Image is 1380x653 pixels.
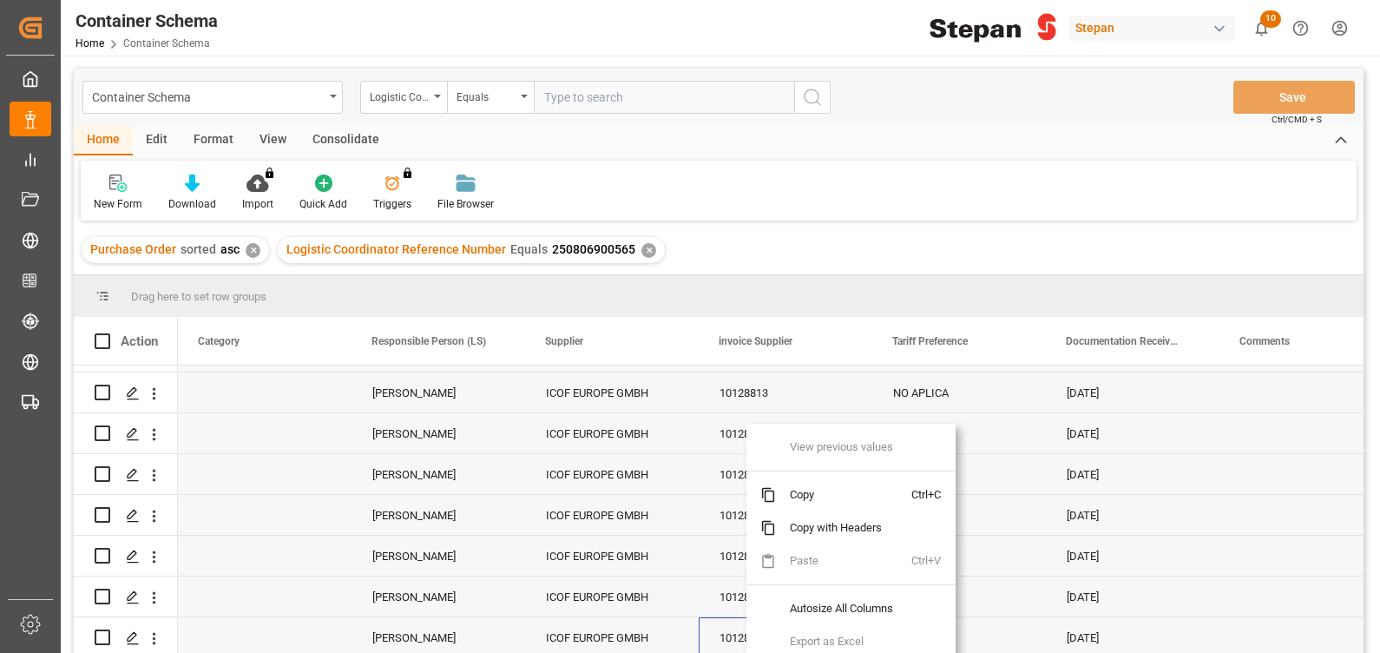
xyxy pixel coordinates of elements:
span: asc [220,242,240,256]
div: [PERSON_NAME] [372,414,504,454]
div: NO APLICA [893,414,1025,454]
div: 10128813 [699,454,872,494]
button: open menu [447,81,534,114]
div: NO APLICA [893,577,1025,617]
div: Press SPACE to select this row. [74,454,178,495]
div: [PERSON_NAME] [372,537,504,577]
div: [DATE] [1046,454,1219,494]
input: Type to search [534,81,794,114]
div: [DATE] [1046,577,1219,617]
div: [DATE] [1046,536,1219,576]
span: Ctrl+V [911,544,949,577]
div: Press SPACE to select this row. [74,536,178,577]
span: invoice Supplier [719,335,792,347]
button: Stepan [1068,11,1242,44]
div: Press SPACE to select this row. [74,495,178,536]
div: 10128813 [699,577,872,617]
div: 10128813 [699,495,872,535]
div: ICOF EUROPE GMBH [525,373,699,412]
span: Category [198,335,240,347]
div: ICOF EUROPE GMBH [525,413,699,453]
a: Home [76,37,104,49]
div: [PERSON_NAME] [372,373,504,413]
div: NO APLICA [893,537,1025,577]
span: Logistic Coordinator Reference Number [286,242,506,256]
span: sorted [181,242,216,256]
span: Equals [510,242,548,256]
div: ✕ [641,243,656,258]
div: [DATE] [1046,373,1219,412]
div: Edit [133,126,181,155]
div: Container Schema [92,85,324,107]
div: Equals [457,85,516,105]
span: 10 [1260,10,1281,28]
div: New Form [94,196,142,212]
img: Stepan_Company_logo.svg.png_1713531530.png [930,13,1056,43]
div: [PERSON_NAME] [372,577,504,617]
span: Copy [776,478,911,511]
span: Responsible Person (LS) [371,335,486,347]
span: Comments [1239,335,1290,347]
div: Download [168,196,216,212]
div: [DATE] [1046,495,1219,535]
div: Quick Add [299,196,347,212]
div: ICOF EUROPE GMBH [525,536,699,576]
span: Copy with Headers [776,511,911,544]
button: Help Center [1281,9,1320,48]
button: open menu [360,81,447,114]
span: 250806900565 [552,242,635,256]
button: Save [1233,81,1355,114]
div: Action [121,333,158,349]
div: Press SPACE to select this row. [74,413,178,454]
span: Ctrl/CMD + S [1272,113,1322,126]
div: [PERSON_NAME] [372,455,504,495]
button: show 10 new notifications [1242,9,1281,48]
div: File Browser [437,196,494,212]
span: View previous values [776,431,911,464]
div: Home [74,126,133,155]
div: Stepan [1068,16,1235,41]
span: Ctrl+C [911,478,949,511]
span: Purchase Order [90,242,176,256]
span: Supplier [545,335,583,347]
span: Documentation Received Date [1066,335,1182,347]
div: ✕ [246,243,260,258]
div: ICOF EUROPE GMBH [525,577,699,617]
span: Paste [776,544,911,577]
div: Press SPACE to select this row. [74,577,178,617]
div: 10128813 [699,536,872,576]
div: View [246,126,299,155]
span: Drag here to set row groups [131,290,266,303]
div: Format [181,126,246,155]
span: Autosize All Columns [776,592,911,625]
div: Consolidate [299,126,392,155]
div: 10128813 [699,413,872,453]
div: [PERSON_NAME] [372,496,504,536]
button: open menu [82,81,343,114]
div: ICOF EUROPE GMBH [525,495,699,535]
div: NO APLICA [893,373,1025,413]
button: search button [794,81,831,114]
div: NO APLICA [893,455,1025,495]
div: Logistic Coordinator Reference Number [370,85,429,105]
div: [DATE] [1046,413,1219,453]
div: NO APLICA [893,496,1025,536]
div: ICOF EUROPE GMBH [525,454,699,494]
span: Tariff Preference [892,335,968,347]
div: 10128813 [699,373,872,412]
div: Press SPACE to select this row. [74,373,178,413]
div: Container Schema [76,8,218,34]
